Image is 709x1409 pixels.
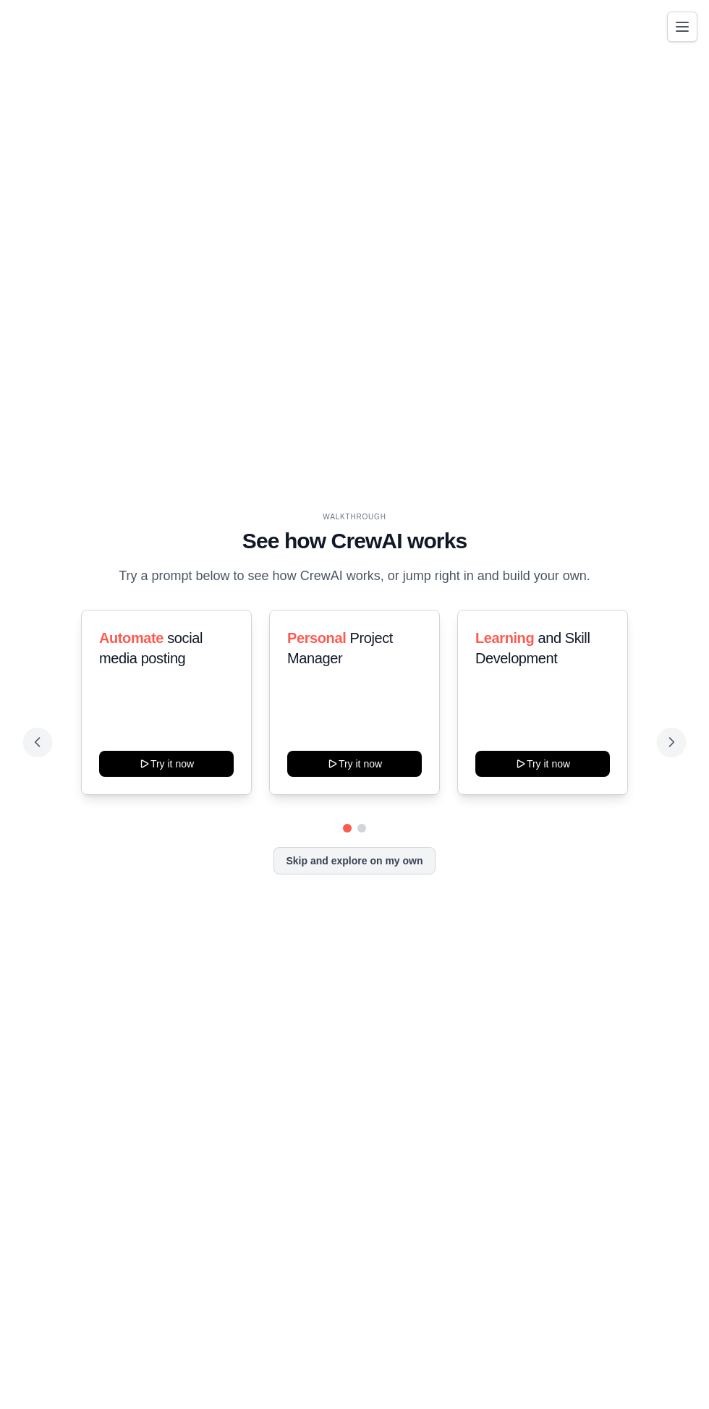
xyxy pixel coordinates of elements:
button: Skip and explore on my own [273,847,435,874]
span: Learning [475,630,534,646]
button: Try it now [287,751,422,777]
button: Try it now [475,751,610,777]
button: Toggle navigation [667,12,697,42]
span: Project Manager [287,630,393,666]
p: Try a prompt below to see how CrewAI works, or jump right in and build your own. [111,566,598,587]
span: Automate [99,630,164,646]
div: WALKTHROUGH [35,511,674,522]
span: Personal [287,630,346,646]
button: Try it now [99,751,234,777]
h1: See how CrewAI works [35,528,674,554]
